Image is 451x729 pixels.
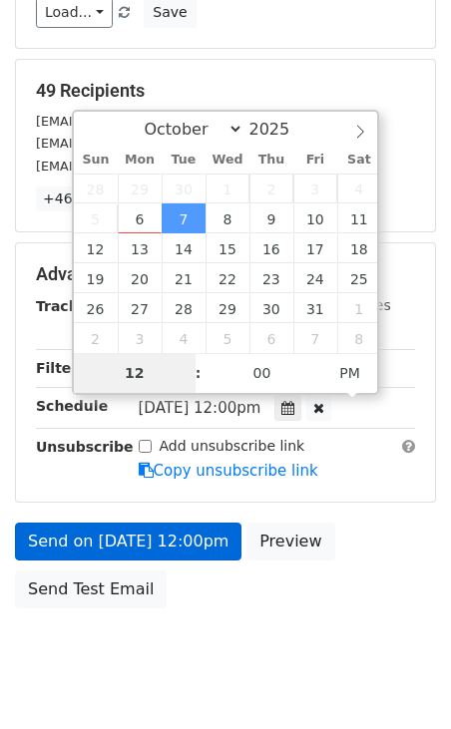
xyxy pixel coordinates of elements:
[337,233,381,263] span: October 18, 2025
[118,233,162,263] span: October 13, 2025
[337,293,381,323] span: November 1, 2025
[206,323,249,353] span: November 5, 2025
[139,399,261,417] span: [DATE] 12:00pm
[36,114,258,129] small: [EMAIL_ADDRESS][DOMAIN_NAME]
[118,174,162,203] span: September 29, 2025
[36,136,258,151] small: [EMAIL_ADDRESS][DOMAIN_NAME]
[162,203,206,233] span: October 7, 2025
[202,353,323,393] input: Minute
[36,439,134,455] strong: Unsubscribe
[74,174,118,203] span: September 28, 2025
[139,462,318,480] a: Copy unsubscribe link
[162,233,206,263] span: October 14, 2025
[206,293,249,323] span: October 29, 2025
[337,203,381,233] span: October 11, 2025
[36,398,108,414] strong: Schedule
[249,233,293,263] span: October 16, 2025
[36,360,87,376] strong: Filters
[293,323,337,353] span: November 7, 2025
[249,293,293,323] span: October 30, 2025
[206,174,249,203] span: October 1, 2025
[74,293,118,323] span: October 26, 2025
[337,323,381,353] span: November 8, 2025
[249,154,293,167] span: Thu
[351,633,451,729] iframe: Chat Widget
[74,233,118,263] span: October 12, 2025
[74,203,118,233] span: October 5, 2025
[118,263,162,293] span: October 20, 2025
[162,174,206,203] span: September 30, 2025
[206,233,249,263] span: October 15, 2025
[206,154,249,167] span: Wed
[74,323,118,353] span: November 2, 2025
[196,353,202,393] span: :
[293,154,337,167] span: Fri
[118,154,162,167] span: Mon
[162,263,206,293] span: October 21, 2025
[337,263,381,293] span: October 25, 2025
[74,154,118,167] span: Sun
[15,523,241,560] a: Send on [DATE] 12:00pm
[118,293,162,323] span: October 27, 2025
[249,174,293,203] span: October 2, 2025
[74,353,196,393] input: Hour
[162,323,206,353] span: November 4, 2025
[293,203,337,233] span: October 10, 2025
[246,523,334,560] a: Preview
[249,263,293,293] span: October 23, 2025
[293,293,337,323] span: October 31, 2025
[322,353,377,393] span: Click to toggle
[206,203,249,233] span: October 8, 2025
[118,203,162,233] span: October 6, 2025
[162,154,206,167] span: Tue
[337,154,381,167] span: Sat
[36,298,103,314] strong: Tracking
[160,436,305,457] label: Add unsubscribe link
[162,293,206,323] span: October 28, 2025
[74,263,118,293] span: October 19, 2025
[312,295,390,316] label: UTM Codes
[337,174,381,203] span: October 4, 2025
[15,570,167,608] a: Send Test Email
[249,323,293,353] span: November 6, 2025
[293,233,337,263] span: October 17, 2025
[249,203,293,233] span: October 9, 2025
[36,80,415,102] h5: 49 Recipients
[118,323,162,353] span: November 3, 2025
[206,263,249,293] span: October 22, 2025
[36,186,120,211] a: +46 more
[293,174,337,203] span: October 3, 2025
[243,120,315,139] input: Year
[293,263,337,293] span: October 24, 2025
[36,159,258,174] small: [EMAIL_ADDRESS][DOMAIN_NAME]
[36,263,415,285] h5: Advanced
